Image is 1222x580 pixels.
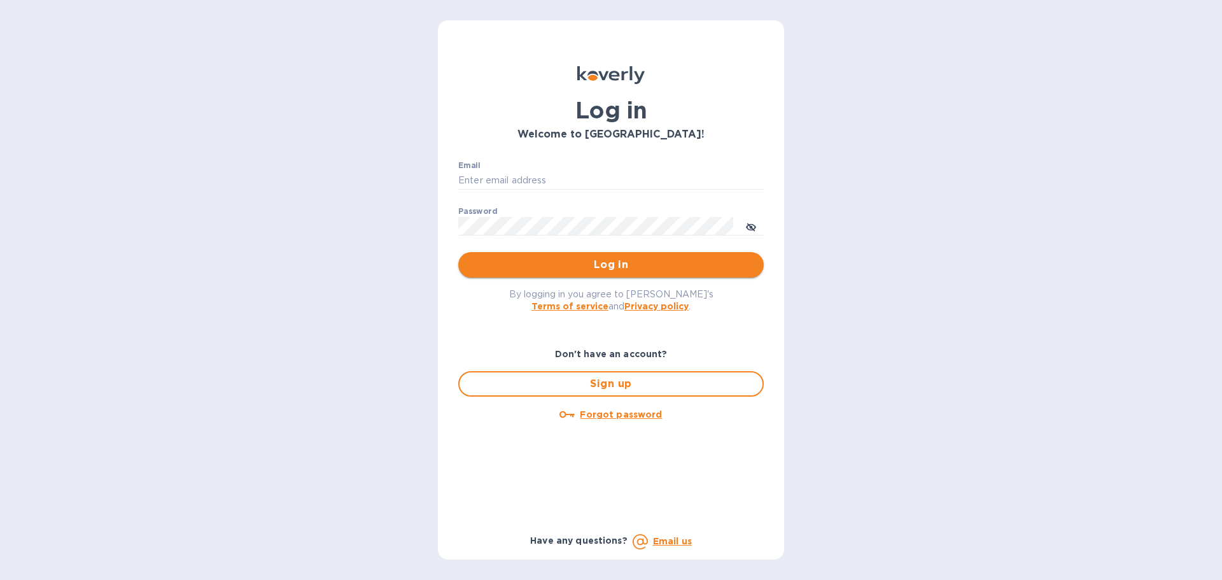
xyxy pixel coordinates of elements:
[738,213,764,239] button: toggle password visibility
[458,171,764,190] input: Enter email address
[577,66,645,84] img: Koverly
[555,349,668,359] b: Don't have an account?
[580,409,662,420] u: Forgot password
[458,208,497,215] label: Password
[468,257,754,272] span: Log in
[458,252,764,278] button: Log in
[624,301,689,311] a: Privacy policy
[653,536,692,546] a: Email us
[509,289,713,311] span: By logging in you agree to [PERSON_NAME]'s and .
[458,129,764,141] h3: Welcome to [GEOGRAPHIC_DATA]!
[470,376,752,392] span: Sign up
[531,301,608,311] a: Terms of service
[458,162,481,169] label: Email
[530,535,628,546] b: Have any questions?
[458,371,764,397] button: Sign up
[458,97,764,124] h1: Log in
